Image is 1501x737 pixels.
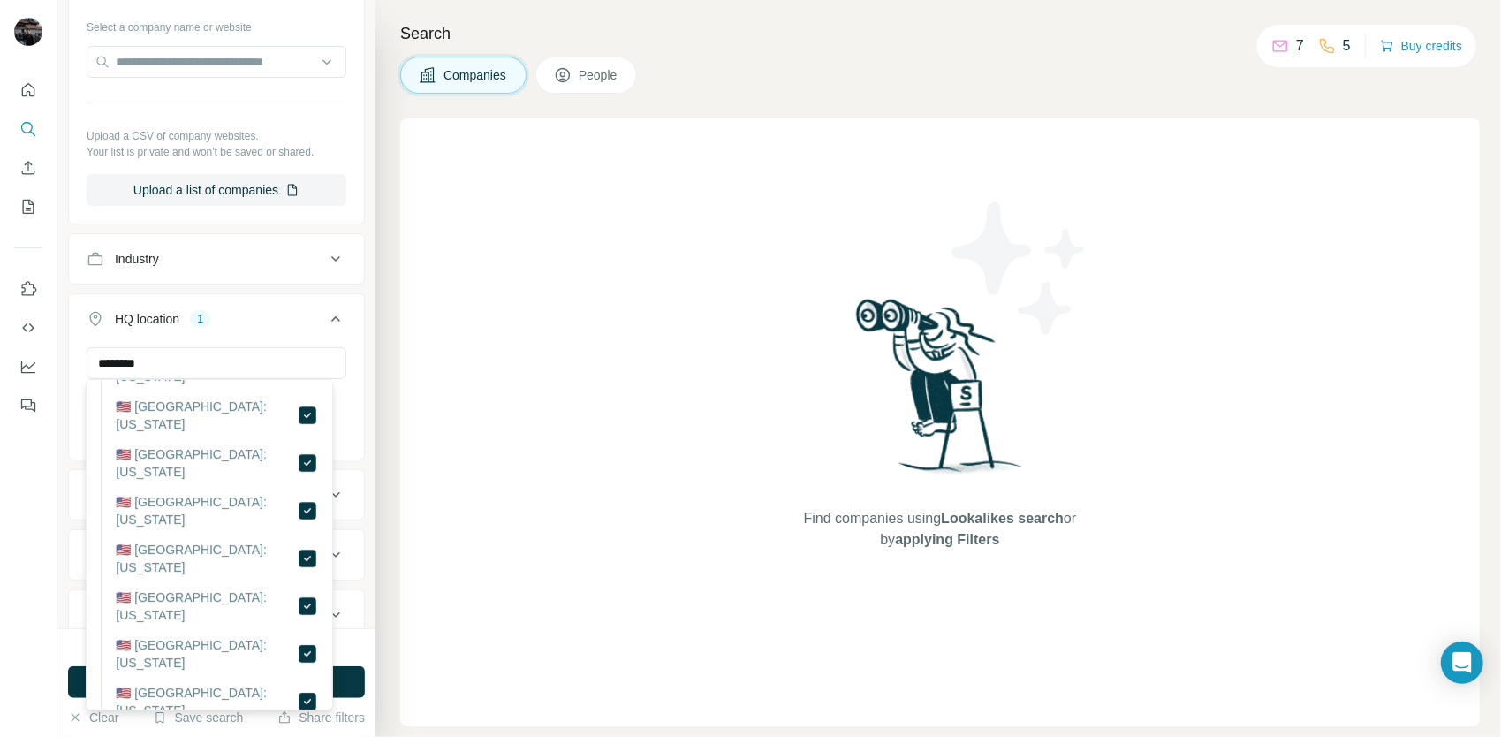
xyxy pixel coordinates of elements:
[116,684,296,719] label: 🇺🇸 [GEOGRAPHIC_DATA]: [US_STATE]
[941,511,1064,526] span: Lookalikes search
[87,128,346,144] p: Upload a CSV of company websites.
[115,250,159,268] div: Industry
[1296,35,1304,57] p: 7
[1380,34,1462,58] button: Buy credits
[87,174,346,206] button: Upload a list of companies
[116,398,296,433] label: 🇺🇸 [GEOGRAPHIC_DATA]: [US_STATE]
[87,144,346,160] p: Your list is private and won't be saved or shared.
[14,390,42,422] button: Feedback
[443,66,508,84] span: Companies
[940,189,1099,348] img: Surfe Illustration - Stars
[14,351,42,383] button: Dashboard
[69,298,364,347] button: HQ location1
[14,113,42,145] button: Search
[277,709,365,726] button: Share filters
[115,310,179,328] div: HQ location
[14,191,42,223] button: My lists
[848,294,1032,491] img: Surfe Illustration - Woman searching with binoculars
[116,541,296,576] label: 🇺🇸 [GEOGRAPHIC_DATA]: [US_STATE]
[579,66,619,84] span: People
[799,508,1081,551] span: Find companies using or by
[1343,35,1351,57] p: 5
[68,666,365,698] button: Run search
[116,445,296,481] label: 🇺🇸 [GEOGRAPHIC_DATA]: [US_STATE]
[14,273,42,305] button: Use Surfe on LinkedIn
[69,594,364,636] button: Technologies
[116,493,296,528] label: 🇺🇸 [GEOGRAPHIC_DATA]: [US_STATE]
[153,709,243,726] button: Save search
[116,589,296,624] label: 🇺🇸 [GEOGRAPHIC_DATA]: [US_STATE]
[68,709,118,726] button: Clear
[69,238,364,280] button: Industry
[190,311,210,327] div: 1
[116,636,296,672] label: 🇺🇸 [GEOGRAPHIC_DATA]: [US_STATE]
[14,18,42,46] img: Avatar
[69,474,364,516] button: Annual revenue ($)
[1441,642,1483,684] div: Open Intercom Messenger
[14,312,42,344] button: Use Surfe API
[87,12,346,35] div: Select a company name or website
[400,21,1480,46] h4: Search
[895,532,999,547] span: applying Filters
[14,152,42,184] button: Enrich CSV
[69,534,364,576] button: Employees (size)
[14,74,42,106] button: Quick start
